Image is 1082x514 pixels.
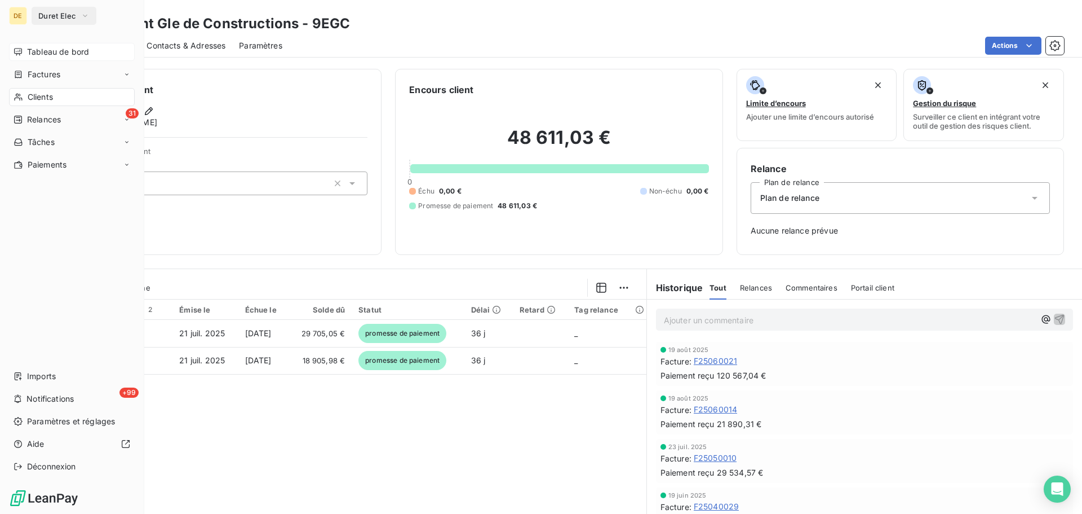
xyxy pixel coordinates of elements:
[179,355,225,365] span: 21 juil. 2025
[740,283,772,292] span: Relances
[27,371,56,382] span: Imports
[660,453,691,464] span: Facture :
[498,201,537,211] span: 48 611,03 €
[28,69,60,80] span: Factures
[26,393,74,405] span: Notifications
[574,355,578,365] span: _
[717,419,762,430] span: 21 890,31 €
[9,412,135,430] a: Paramètres et réglages
[717,370,766,381] span: 120 567,04 €
[746,112,874,121] span: Ajouter une limite d’encours autorisé
[668,346,709,353] span: 19 août 2025
[746,99,806,108] span: Limite d’encours
[126,108,139,118] span: 31
[985,37,1041,55] button: Actions
[668,443,707,450] span: 23 juil. 2025
[28,91,53,103] span: Clients
[145,305,155,315] span: 2
[9,88,135,106] a: Clients
[9,111,135,129] a: 31Relances
[9,435,135,453] a: Aide
[574,305,639,314] div: Tag relance
[660,418,715,430] span: Paiement reçu
[358,305,458,314] div: Statut
[409,126,708,160] h2: 48 611,03 €
[245,355,272,365] span: [DATE]
[9,156,135,174] a: Paiements
[9,367,135,385] a: Imports
[760,192,819,204] span: Plan de relance
[668,395,709,402] span: 19 août 2025
[295,355,345,366] span: 18 905,98 €
[27,438,45,450] span: Aide
[179,305,231,314] div: Émise le
[751,162,1050,175] h6: Relance
[28,159,66,170] span: Paiements
[28,137,55,148] span: Tâches
[9,43,135,61] a: Tableau de bord
[245,328,272,338] span: [DATE]
[418,186,434,196] span: Échu
[471,328,486,338] span: 36 j
[660,355,691,367] span: Facture :
[751,225,1050,236] span: Aucune relance prévue
[147,40,225,51] span: Contacts & Adresses
[786,283,837,292] span: Commentaires
[27,461,76,472] span: Déconnexion
[737,69,897,141] button: Limite d’encoursAjouter une limite d’encours autorisé
[9,65,135,84] a: Factures
[913,99,976,108] span: Gestion du risque
[694,355,737,367] span: F25060021
[143,178,152,188] input: Ajouter une valeur
[409,83,473,96] h6: Encours client
[418,201,493,211] span: Promesse de paiement
[694,501,739,512] span: F25040029
[27,114,61,125] span: Relances
[439,186,462,196] span: 0,00 €
[647,281,703,295] h6: Historique
[471,305,506,314] div: Délai
[1044,476,1071,503] div: Open Intercom Messenger
[520,305,561,314] div: Retard
[239,40,282,51] span: Paramètres
[68,83,367,96] h6: Informations client
[358,324,446,343] span: promesse de paiement
[574,328,578,338] span: _
[119,388,139,398] span: +99
[9,133,135,151] a: Tâches
[27,416,115,427] span: Paramètres et réglages
[91,147,367,162] span: Propriétés Client
[694,404,737,415] span: F25060014
[668,492,707,499] span: 19 juin 2025
[358,351,446,370] span: promesse de paiement
[694,453,737,464] span: F25050010
[38,11,76,20] span: Duret Elec
[686,186,709,196] span: 0,00 €
[851,283,894,292] span: Portail client
[903,69,1064,141] button: Gestion du risqueSurveiller ce client en intégrant votre outil de gestion des risques client.
[9,489,79,507] img: Logo LeanPay
[649,186,682,196] span: Non-échu
[660,404,691,416] span: Facture :
[660,501,691,513] span: Facture :
[660,370,715,381] span: Paiement reçu
[245,305,282,314] div: Échue le
[407,177,412,186] span: 0
[179,328,225,338] span: 21 juil. 2025
[913,112,1054,130] span: Surveiller ce client en intégrant votre outil de gestion des risques client.
[660,467,715,478] span: Paiement reçu
[717,467,764,478] span: 29 534,57 €
[99,14,350,34] h3: EGC Ent Gle de Constructions - 9EGC
[709,283,726,292] span: Tout
[9,7,27,25] div: DE
[471,355,486,365] span: 36 j
[295,305,345,314] div: Solde dû
[27,46,89,58] span: Tableau de bord
[295,328,345,339] span: 29 705,05 €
